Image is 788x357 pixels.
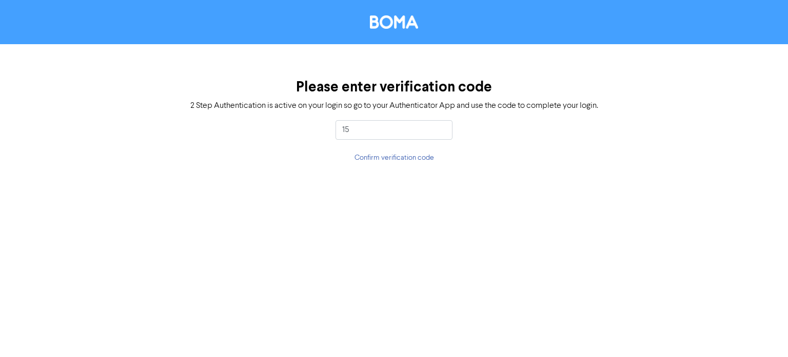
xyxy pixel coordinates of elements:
img: BOMA Logo [370,15,418,29]
iframe: Chat Widget [737,308,788,357]
div: 2 Step Authentication is active on your login so go to your Authenticator App and use the code to... [190,100,598,112]
button: Confirm verification code [354,152,435,164]
h3: Please enter verification code [296,79,492,96]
